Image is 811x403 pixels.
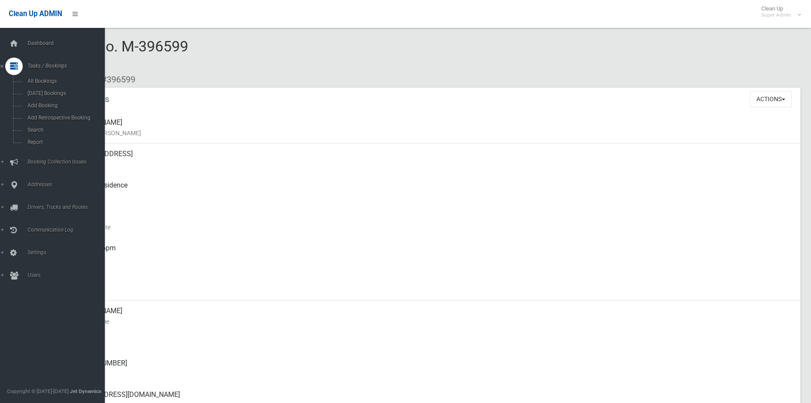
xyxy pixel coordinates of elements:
[70,175,794,206] div: Front of Residence
[70,301,794,332] div: [PERSON_NAME]
[750,91,792,107] button: Actions
[25,159,111,165] span: Booking Collection Issues
[25,115,104,121] span: Add Retrospective Booking
[9,10,62,18] span: Clean Up ADMIN
[70,253,794,264] small: Collected At
[70,222,794,232] small: Collection Date
[70,353,794,384] div: [PHONE_NUMBER]
[70,388,101,394] strong: Jet Dynamics
[25,102,104,109] span: Add Booking
[70,337,794,348] small: Mobile
[25,181,111,188] span: Addresses
[25,40,111,46] span: Dashboard
[25,249,111,256] span: Settings
[70,206,794,238] div: [DATE]
[25,63,111,69] span: Tasks / Bookings
[70,369,794,379] small: Landline
[25,78,104,84] span: All Bookings
[25,204,111,210] span: Drivers, Trucks and Routes
[757,5,800,18] span: Clean Up
[70,191,794,201] small: Pickup Point
[761,12,791,18] small: Super Admin
[70,112,794,143] div: [PERSON_NAME]
[70,143,794,175] div: [STREET_ADDRESS]
[25,139,104,145] span: Report
[7,388,69,394] span: Copyright © [DATE]-[DATE]
[70,238,794,269] div: [DATE] 3:16pm
[25,227,111,233] span: Communication Log
[70,269,794,301] div: [DATE]
[25,90,104,96] span: [DATE] Bookings
[70,128,794,138] small: Name of [PERSON_NAME]
[70,285,794,295] small: Zone
[38,38,188,72] span: Booking No. M-396599
[95,72,135,88] li: #396599
[70,316,794,327] small: Contact Name
[25,272,111,278] span: Users
[25,127,104,133] span: Search
[70,159,794,170] small: Address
